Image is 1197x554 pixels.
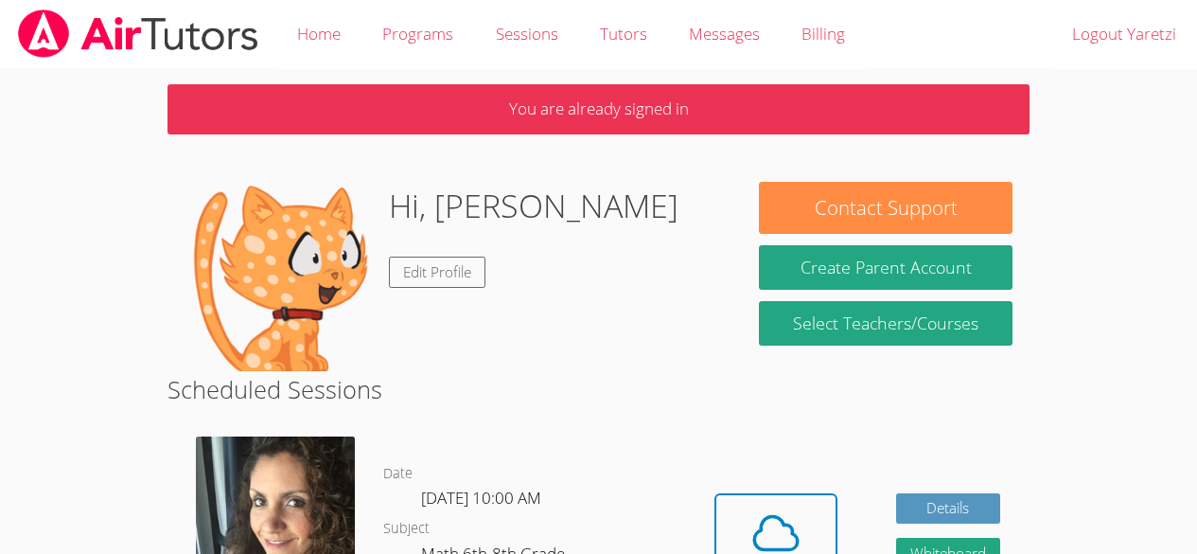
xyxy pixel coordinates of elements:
button: Contact Support [759,182,1012,234]
a: Edit Profile [389,257,485,288]
span: [DATE] 10:00 AM [421,487,541,509]
img: default.png [185,182,374,371]
span: Messages [689,23,760,45]
h2: Scheduled Sessions [167,371,1030,407]
h1: Hi, [PERSON_NAME] [389,182,678,230]
p: You are already signed in [167,84,1030,134]
dt: Subject [383,517,430,541]
img: airtutors_banner-c4298cdbf04f3fff15de1276eac7730deb9818008684d7c2e4769d2f7ddbe033.png [16,9,260,58]
button: Create Parent Account [759,245,1012,290]
a: Select Teachers/Courses [759,301,1012,346]
a: Details [896,493,1000,525]
dt: Date [383,462,413,486]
